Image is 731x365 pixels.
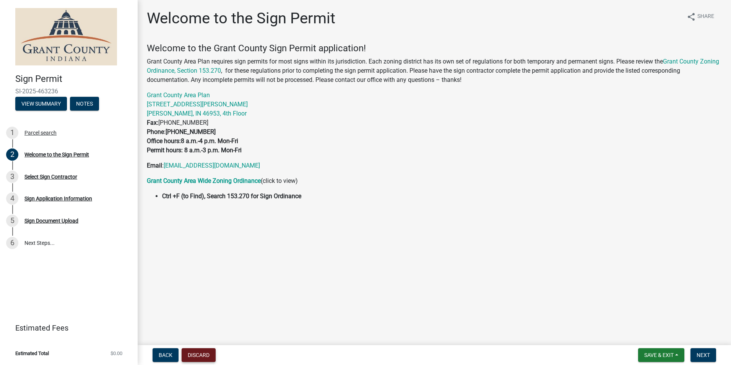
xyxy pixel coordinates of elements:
[147,58,719,74] a: Grant County Zoning Ordinance, Section 153.270
[147,119,158,126] strong: Fax:
[147,137,238,145] strong: Office hours:8 a.m.-4 p.m. Mon-Fri
[687,12,696,21] i: share
[24,152,89,157] div: Welcome to the Sign Permit
[164,162,260,169] a: [EMAIL_ADDRESS][DOMAIN_NAME]
[15,8,117,65] img: Grant County, Indiana
[644,352,674,358] span: Save & Exit
[6,320,125,336] a: Estimated Fees
[147,91,210,99] a: Grant County Area Plan
[24,218,78,223] div: Sign Document Upload
[147,101,248,108] a: [STREET_ADDRESS][PERSON_NAME]
[110,351,122,356] span: $0.00
[6,148,18,161] div: 2
[15,97,67,111] button: View Summary
[681,9,720,24] button: shareShare
[147,9,335,28] h1: Welcome to the Sign Permit
[147,162,162,169] strong: Email
[697,12,714,21] span: Share
[70,97,99,111] button: Notes
[24,130,57,135] div: Parcel search
[15,351,49,356] span: Estimated Total
[147,177,261,184] a: Grant County Area Wide Zoning Ordinance
[690,348,716,362] button: Next
[147,176,722,186] p: (click to view)
[159,352,172,358] span: Back
[182,348,216,362] button: Discard
[24,174,77,179] div: Select Sign Contractor
[24,196,92,201] div: Sign Application Information
[6,215,18,227] div: 5
[147,161,722,170] p: :
[6,237,18,249] div: 6
[147,43,722,54] h4: Welcome to the Grant County Sign Permit application!
[147,110,247,117] a: [PERSON_NAME], IN 46953, 4th Floor
[15,88,122,95] span: SI-2025-463236
[147,128,164,135] strong: Phone
[153,348,179,362] button: Back
[162,192,301,200] strong: Ctrl +F (to Find), Search 153.270 for Sign Ordinance
[638,348,684,362] button: Save & Exit
[166,128,216,135] strong: [PHONE_NUMBER]
[70,101,99,107] wm-modal-confirm: Notes
[6,171,18,183] div: 3
[15,101,67,107] wm-modal-confirm: Summary
[147,147,242,154] strong: Permit hours: 8 a.m.-3 p.m. Mon-Fri
[697,352,710,358] span: Next
[147,57,722,85] p: Grant County Area Plan requires sign permits for most signs within its jurisdiction. Each zoning ...
[6,192,18,205] div: 4
[147,91,722,155] p: [PHONE_NUMBER] :
[6,127,18,139] div: 1
[15,73,132,85] h4: Sign Permit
